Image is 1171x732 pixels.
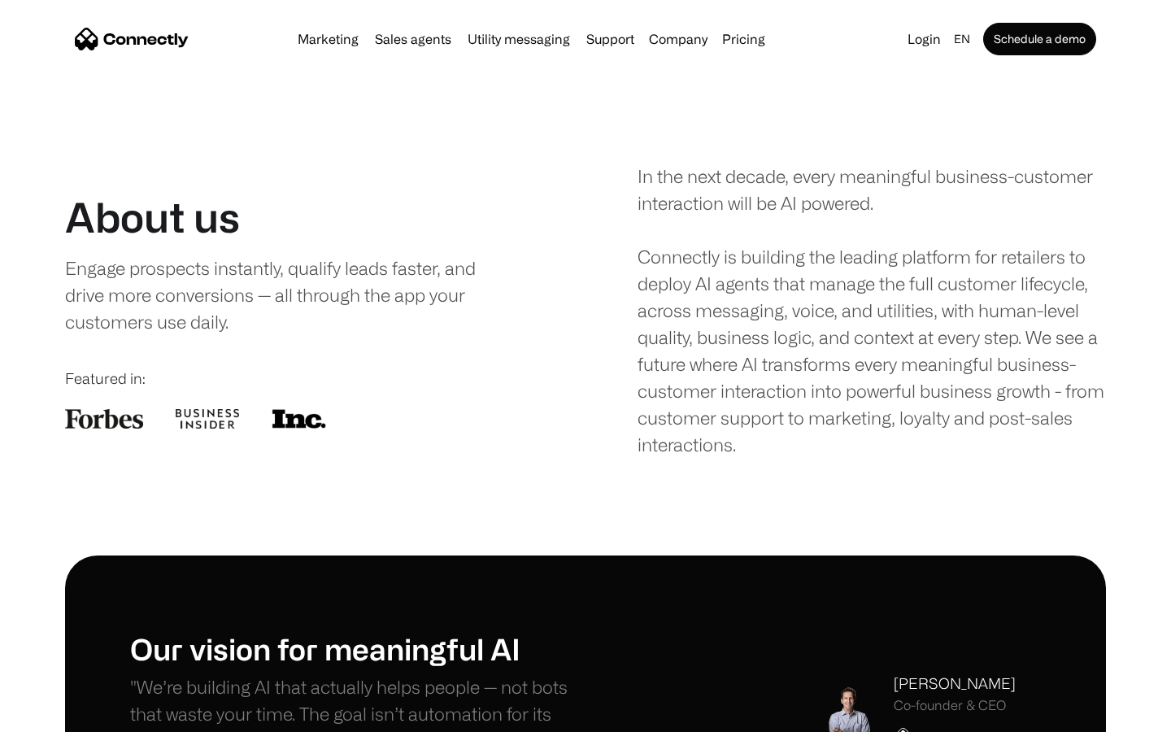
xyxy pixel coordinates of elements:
a: Support [580,33,641,46]
a: Marketing [291,33,365,46]
div: Engage prospects instantly, qualify leads faster, and drive more conversions — all through the ap... [65,255,510,335]
div: Company [649,28,707,50]
div: Featured in: [65,368,533,390]
a: Sales agents [368,33,458,46]
a: Utility messaging [461,33,577,46]
div: en [954,28,970,50]
h1: About us [65,193,240,242]
a: Pricing [716,33,772,46]
a: Schedule a demo [983,23,1096,55]
div: In the next decade, every meaningful business-customer interaction will be AI powered. Connectly ... [638,163,1106,458]
aside: Language selected: English [16,702,98,726]
a: Login [901,28,947,50]
h1: Our vision for meaningful AI [130,631,585,666]
div: [PERSON_NAME] [894,673,1016,695]
div: Co-founder & CEO [894,698,1016,713]
ul: Language list [33,704,98,726]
